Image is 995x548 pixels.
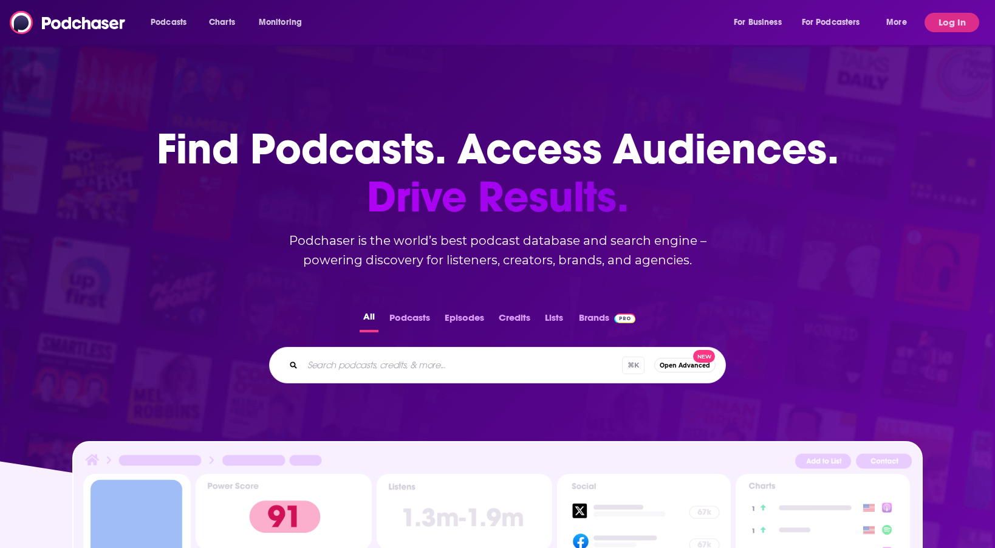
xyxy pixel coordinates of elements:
a: BrandsPodchaser Pro [579,309,635,332]
span: podcast sponsors and advertiser tracking [84,367,911,463]
button: Episodes [441,309,488,332]
span: Charts [209,14,235,31]
button: Open AdvancedNew [654,358,716,372]
a: Charts [201,13,242,32]
button: All [360,309,378,332]
h1: Find Podcasts. Access Audiences. [157,125,839,221]
div: Search podcasts, credits, & more... [269,347,726,383]
span: Monitoring [259,14,302,31]
img: Podchaser - Follow, Share and Rate Podcasts [10,11,126,34]
span: For Podcasters [802,14,860,31]
span: ⌘ K [622,357,645,374]
span: Open Advanced [660,362,710,369]
button: Credits [495,309,534,332]
span: New [693,350,715,363]
button: Podcasts [386,309,434,332]
span: Drive Results. [157,173,839,221]
button: open menu [878,13,922,32]
button: open menu [142,13,202,32]
button: open menu [725,13,797,32]
button: open menu [794,13,878,32]
img: Podcast Insights Header [83,452,912,473]
span: More [886,14,907,31]
button: Lists [541,309,567,332]
span: For Business [734,14,782,31]
input: Search podcasts, credits, & more... [303,355,622,375]
h2: Podchaser is the world’s best podcast database and search engine – powering discovery for listene... [255,231,740,270]
span: Podcasts [151,14,186,31]
button: Log In [925,13,979,32]
button: open menu [250,13,318,32]
img: Podchaser Pro [614,313,635,323]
